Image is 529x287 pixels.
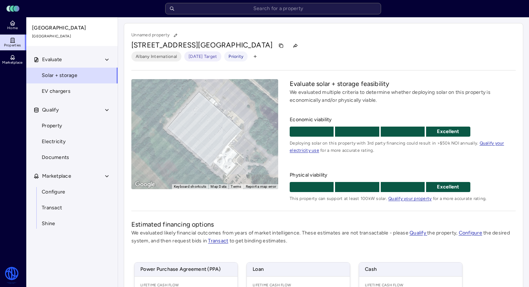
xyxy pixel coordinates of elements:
[246,184,276,188] a: Report a map error
[42,138,65,146] span: Electricity
[26,68,118,83] a: Solar + storage
[26,134,118,150] a: Electricity
[42,122,62,130] span: Property
[4,43,21,47] span: Properties
[42,106,59,114] span: Qualify
[174,184,207,189] button: Keyboard shortcuts
[42,220,55,228] span: Shine
[42,56,62,64] span: Evaluate
[26,150,118,165] a: Documents
[26,168,118,184] button: Marketplace
[135,263,238,276] span: Power Purchase Agreement (PPA)
[131,31,180,40] p: Unnamed property
[26,118,118,134] a: Property
[131,51,181,61] button: Albany International
[198,41,272,49] span: [GEOGRAPHIC_DATA]
[290,88,516,104] p: We evaluated multiple criteria to determine whether deploying solar on this property is economica...
[359,263,462,276] span: Cash
[184,51,221,61] button: [DATE] Target
[42,72,77,79] span: Solar + storage
[229,53,243,60] span: Priority
[290,116,516,124] span: Economic viability
[131,229,516,245] p: We evaluated likely financial outcomes from years of market intelligence. These estimates are not...
[133,180,157,189] img: Google
[26,184,118,200] a: Configure
[32,33,113,39] span: [GEOGRAPHIC_DATA]
[290,195,516,202] span: This property can support at least 100kW solar. for a more accurate rating.
[136,53,177,60] span: Albany International
[26,52,118,68] button: Evaluate
[26,216,118,232] a: Shine
[131,220,516,229] h2: Estimated financing options
[26,200,118,216] a: Transact
[42,154,69,161] span: Documents
[189,53,217,60] span: [DATE] Target
[42,87,71,95] span: EV chargers
[459,230,482,236] a: Configure
[388,196,431,201] a: Qualify your property
[42,188,65,196] span: Configure
[290,79,516,88] h2: Evaluate solar + storage feasibility
[42,172,71,180] span: Marketplace
[224,51,248,61] button: Priority
[211,184,226,189] button: Map Data
[208,238,228,244] a: Transact
[32,24,113,32] span: [GEOGRAPHIC_DATA]
[2,60,22,65] span: Marketplace
[26,102,118,118] button: Qualify
[410,230,427,236] a: Qualify
[26,83,118,99] a: EV chargers
[133,180,157,189] a: Open this area in Google Maps (opens a new window)
[426,183,470,191] p: Excellent
[42,204,62,212] span: Transact
[4,267,19,284] img: Watershed
[290,140,516,154] span: Deploying solar on this property with 3rd party financing could result in >$50k NOI annually. for...
[7,26,18,30] span: Home
[165,3,381,14] input: Search for a property
[231,184,241,188] a: Terms (opens in new tab)
[247,263,350,276] span: Loan
[131,41,198,49] span: [STREET_ADDRESS]
[290,171,516,179] span: Physical viability
[426,128,470,136] p: Excellent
